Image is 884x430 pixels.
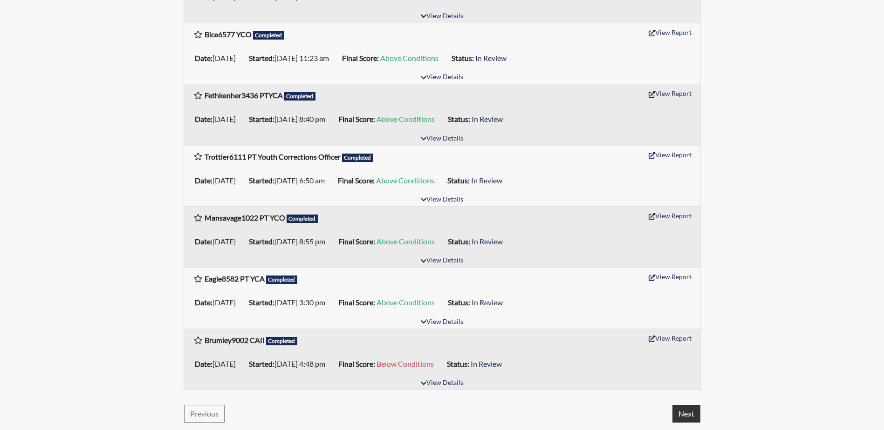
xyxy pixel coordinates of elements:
b: Started: [249,359,274,368]
b: Started: [249,114,274,123]
b: Date: [195,237,212,246]
b: Trottier6111 PT Youth Corrections Officer [205,152,341,161]
li: [DATE] 3:30 pm [245,295,335,310]
b: Started: [249,54,274,62]
b: Date: [195,359,212,368]
span: In Review [472,114,503,123]
button: View Report [644,269,696,284]
button: View Report [644,208,696,223]
span: In Review [471,359,502,368]
li: [DATE] 8:55 pm [245,234,335,249]
b: Started: [249,298,274,307]
b: Final Score: [338,359,375,368]
li: [DATE] [191,234,245,249]
b: Bice6577 YCO [205,30,252,39]
span: Completed [253,31,285,40]
button: View Details [417,71,467,84]
button: View Report [644,148,696,162]
button: View Details [417,377,467,390]
button: View Details [417,255,467,267]
b: Started: [249,176,274,185]
b: Date: [195,176,212,185]
span: Above Conditions [377,237,435,246]
span: Completed [342,154,374,162]
b: Final Score: [338,176,375,185]
span: In Review [475,54,507,62]
span: Above Conditions [377,298,435,307]
b: Final Score: [338,237,375,246]
b: Status: [448,114,470,123]
button: View Details [417,133,467,145]
span: Above Conditions [376,176,434,185]
button: View Details [417,316,467,329]
span: Below Conditions [377,359,434,368]
li: [DATE] [191,356,245,371]
b: Final Score: [342,54,379,62]
b: Date: [195,54,212,62]
b: Date: [195,298,212,307]
button: View Details [417,194,467,206]
b: Date: [195,114,212,123]
span: Completed [266,275,298,284]
li: [DATE] 8:40 pm [245,112,335,127]
b: Mansavage1022 PT YCO [205,213,285,222]
b: Final Score: [338,114,375,123]
button: View Report [644,86,696,101]
button: View Report [644,331,696,345]
span: In Review [472,237,503,246]
b: Brumley9002 CAII [205,336,265,344]
li: [DATE] 6:50 am [245,173,334,188]
b: Eagle8582 PT YCA [205,274,265,283]
b: Final Score: [338,298,375,307]
span: In Review [472,298,503,307]
button: Next [672,405,700,423]
li: [DATE] [191,51,245,66]
span: Completed [287,215,318,223]
li: [DATE] 4:48 pm [245,356,335,371]
li: [DATE] 11:23 am [245,51,338,66]
li: [DATE] [191,295,245,310]
li: [DATE] [191,112,245,127]
button: Previous [184,405,225,423]
span: In Review [471,176,502,185]
b: Status: [447,359,469,368]
li: [DATE] [191,173,245,188]
button: View Details [417,10,467,23]
b: Started: [249,237,274,246]
b: Fethkenher3436 PTYCA [205,91,283,100]
button: View Report [644,25,696,40]
b: Status: [448,298,470,307]
b: Status: [452,54,474,62]
span: Completed [284,92,316,101]
b: Status: [448,237,470,246]
span: Above Conditions [380,54,439,62]
b: Status: [447,176,470,185]
span: Completed [266,337,298,345]
span: Above Conditions [377,114,435,123]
